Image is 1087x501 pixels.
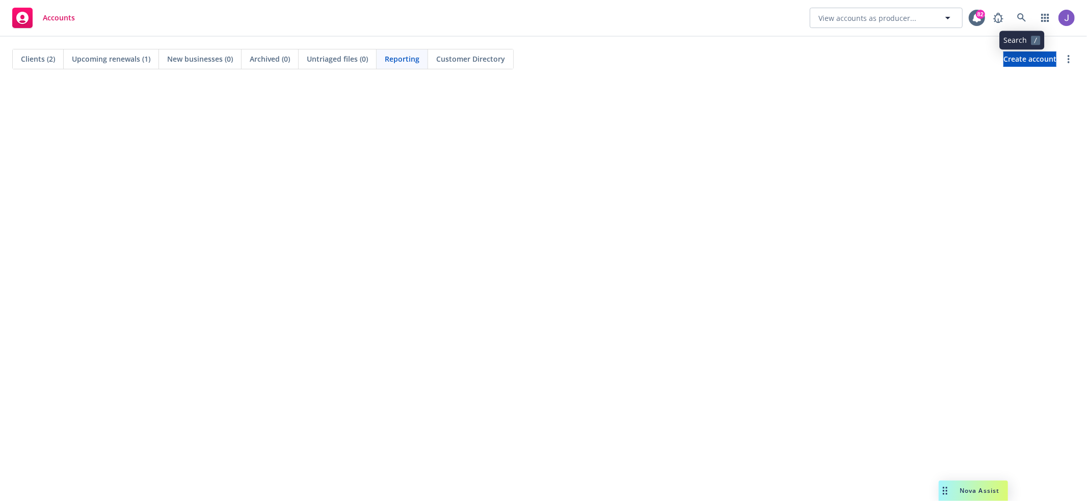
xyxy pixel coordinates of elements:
span: Clients (2) [21,54,55,64]
a: Switch app [1035,8,1055,28]
span: Upcoming renewals (1) [72,54,150,64]
span: Untriaged files (0) [307,54,368,64]
a: Search [1012,8,1032,28]
img: photo [1058,10,1075,26]
a: Accounts [8,4,79,32]
span: Customer Directory [436,54,505,64]
span: New businesses (0) [167,54,233,64]
span: Accounts [43,14,75,22]
a: more [1063,53,1075,65]
a: Create account [1003,51,1056,67]
a: Report a Bug [988,8,1009,28]
button: View accounts as producer... [810,8,963,28]
span: View accounts as producer... [818,13,916,23]
span: Archived (0) [250,54,290,64]
div: 82 [976,10,985,19]
span: Create account [1003,49,1056,69]
span: Nova Assist [960,486,1000,495]
span: Reporting [385,54,419,64]
div: Drag to move [939,481,951,501]
iframe: Hex Dashboard 1 [10,92,1077,491]
button: Nova Assist [939,481,1008,501]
